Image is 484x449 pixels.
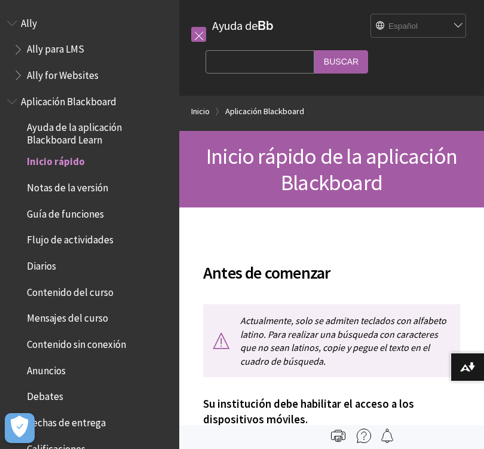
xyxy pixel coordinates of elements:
[27,152,85,168] span: Inicio rápido
[21,13,37,29] span: Ally
[21,91,117,108] span: Aplicación Blackboard
[380,429,394,443] img: Follow this page
[27,204,104,220] span: Guía de funciones
[357,429,371,443] img: More help
[7,13,172,85] nav: Book outline for Anthology Ally Help
[314,50,368,74] input: Buscar
[27,178,108,194] span: Notas de la versión
[203,397,414,426] span: Su institución debe habilitar el acceso a los dispositivos móviles.
[371,14,467,38] select: Site Language Selector
[27,334,126,350] span: Contenido sin conexión
[331,429,345,443] img: Print
[206,142,457,196] span: Inicio rápido de la aplicación Blackboard
[27,39,84,56] span: Ally para LMS
[27,230,114,246] span: Flujo de actividades
[258,18,274,33] strong: Bb
[203,304,460,377] p: Actualmente, solo se admiten teclados con alfabeto latino. Para realizar una búsqueda con caracte...
[27,413,106,429] span: Fechas de entrega
[27,387,63,403] span: Debates
[27,309,108,325] span: Mensajes del curso
[203,246,460,285] h2: Antes de comenzar
[27,65,99,81] span: Ally for Websites
[27,282,114,298] span: Contenido del curso
[191,104,210,119] a: Inicio
[27,361,66,377] span: Anuncios
[27,256,56,272] span: Diarios
[212,18,274,33] a: Ayuda deBb
[5,413,35,443] button: Abrir preferencias
[225,104,304,119] a: Aplicación Blackboard
[27,118,171,146] span: Ayuda de la aplicación Blackboard Learn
